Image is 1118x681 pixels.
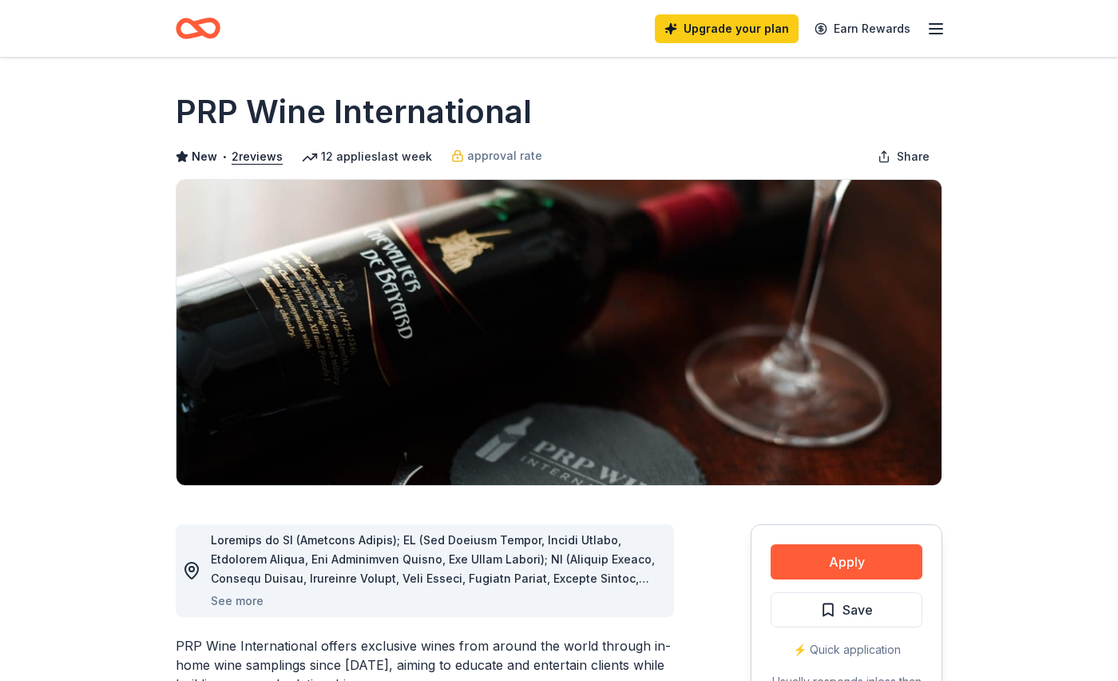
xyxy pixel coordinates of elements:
[176,180,942,485] img: Image for PRP Wine International
[302,147,432,166] div: 12 applies last week
[842,599,873,620] span: Save
[771,592,922,627] button: Save
[222,150,228,163] span: •
[897,147,930,166] span: Share
[655,14,799,43] a: Upgrade your plan
[192,147,217,166] span: New
[211,591,264,611] button: See more
[865,141,942,173] button: Share
[805,14,920,43] a: Earn Rewards
[176,10,220,47] a: Home
[232,147,283,166] button: 2reviews
[467,146,542,165] span: approval rate
[176,90,532,134] h1: PRP Wine International
[451,146,542,165] a: approval rate
[771,544,922,579] button: Apply
[771,640,922,659] div: ⚡️ Quick application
